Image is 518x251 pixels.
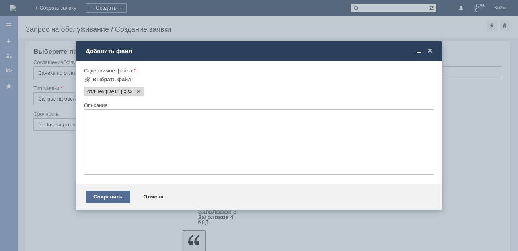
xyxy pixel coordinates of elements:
[87,88,122,95] span: отл чек 03.09.2025.xlsx
[86,47,434,54] div: Добавить файл
[84,103,432,108] div: Описание
[415,47,423,54] span: Свернуть (Ctrl + M)
[122,88,132,95] span: отл чек 03.09.2025.xlsx
[84,68,432,73] div: Содержимое файла
[3,3,116,16] div: добрый день просьба удалить отл чек от [DATE]
[93,76,131,83] div: Выбрать файл
[426,47,434,54] span: Закрыть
